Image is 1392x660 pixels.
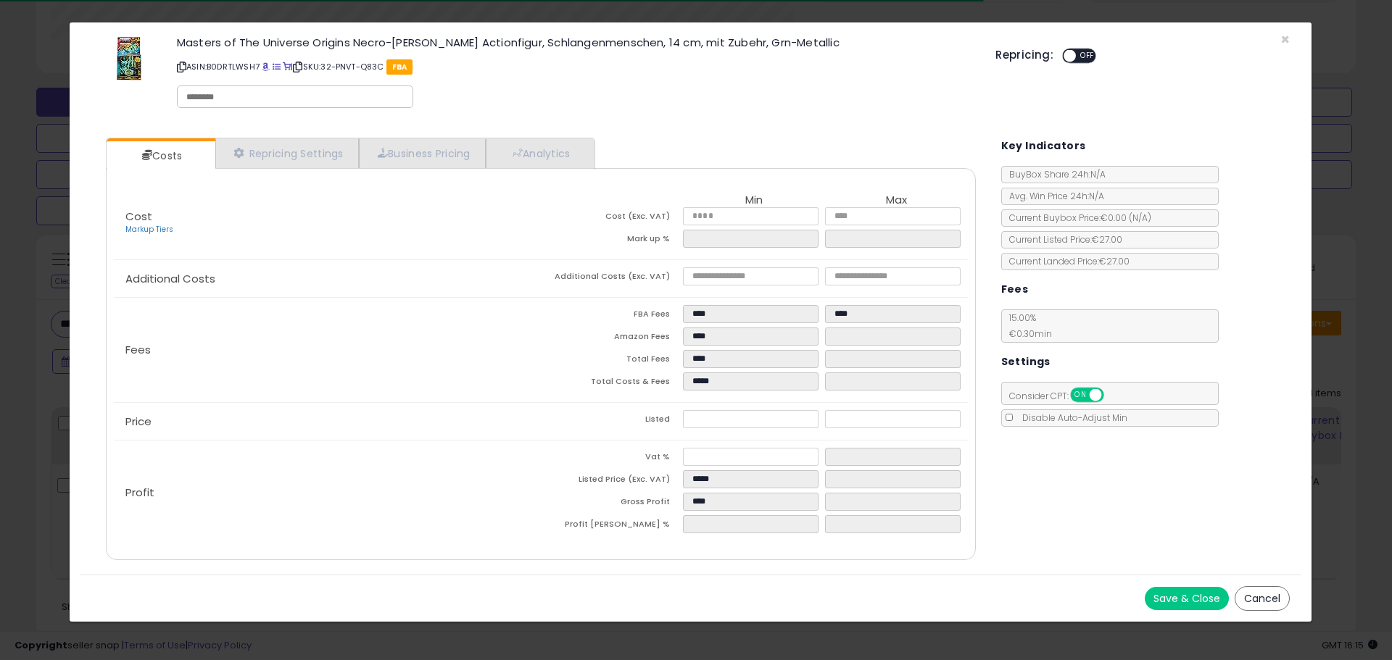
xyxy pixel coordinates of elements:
span: Current Landed Price: €27.00 [1002,255,1130,267]
a: Analytics [486,138,593,168]
td: Cost (Exc. VAT) [541,207,683,230]
p: ASIN: B0DRTLWSH7 | SKU: 32-PNVT-Q83C [177,55,974,78]
h5: Repricing: [995,49,1053,61]
a: Markup Tiers [125,224,173,235]
td: Profit [PERSON_NAME] % [541,515,683,538]
td: Total Costs & Fees [541,372,683,395]
a: Business Pricing [359,138,486,168]
td: FBA Fees [541,305,683,327]
span: BuyBox Share 24h: N/A [1002,168,1106,180]
a: BuyBox page [262,61,270,72]
p: Price [114,416,541,427]
button: Cancel [1235,586,1290,611]
span: OFF [1101,389,1124,401]
span: €0.00 [1101,212,1151,224]
p: Cost [114,211,541,235]
td: Listed [541,410,683,433]
span: 15.00 % [1002,312,1052,340]
span: ON [1072,389,1090,401]
span: Current Buybox Price: [1002,212,1151,224]
span: Consider CPT: [1002,390,1123,402]
span: ( N/A ) [1129,212,1151,224]
td: Amazon Fees [541,327,683,350]
td: Listed Price (Exc. VAT) [541,470,683,493]
td: Additional Costs (Exc. VAT) [541,267,683,290]
h5: Key Indicators [1001,137,1086,155]
td: Vat % [541,448,683,470]
span: €0.30 min [1002,327,1052,340]
span: FBA [386,59,413,75]
button: Save & Close [1145,587,1229,610]
span: Disable Auto-Adjust Min [1015,412,1127,424]
h5: Settings [1001,353,1051,371]
img: 51VI4u-4K-L._SL60_.jpg [117,37,141,80]
a: All offer listings [273,61,281,72]
p: Additional Costs [114,273,541,285]
p: Fees [114,344,541,356]
p: Profit [114,487,541,498]
span: OFF [1076,50,1099,62]
a: Costs [107,141,214,170]
td: Total Fees [541,350,683,372]
span: × [1280,29,1290,50]
td: Mark up % [541,230,683,252]
td: Gross Profit [541,493,683,515]
span: Avg. Win Price 24h: N/A [1002,190,1104,202]
a: Your listing only [283,61,291,72]
th: Max [825,194,967,207]
th: Min [683,194,825,207]
h5: Fees [1001,280,1029,298]
span: Current Listed Price: €27.00 [1002,233,1122,246]
h3: Masters of The Universe Origins Necro-[PERSON_NAME] Actionfigur, Schlangenmenschen, 14 cm, mit Zu... [177,37,974,48]
a: Repricing Settings [215,138,359,168]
